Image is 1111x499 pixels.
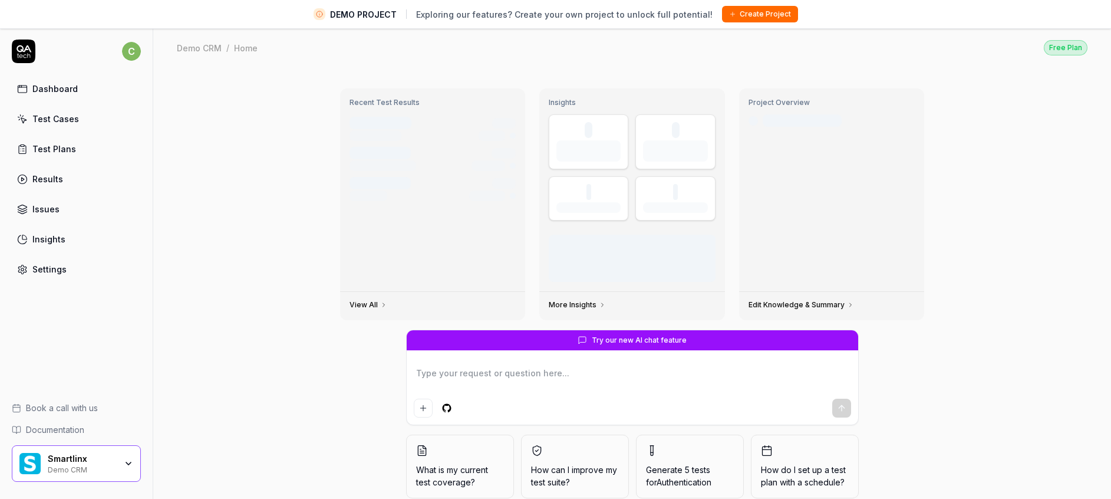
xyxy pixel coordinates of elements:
a: Book a call with us [12,402,141,414]
div: Insights [32,233,65,245]
button: Generate 5 tests forAuthentication [636,435,744,498]
a: Insights [12,228,141,251]
div: GitHub Push • main [350,160,416,171]
a: Test Plans [12,137,141,160]
img: Smartlinx Logo [19,453,41,474]
div: Demo CRM [48,464,116,474]
div: Smartlinx [48,454,116,464]
a: More Insights [549,300,606,310]
div: Settings [32,263,67,275]
div: 12 tests [479,130,505,141]
button: Smartlinx LogoSmartlinxDemo CRM [12,445,141,482]
a: Documentation [12,424,141,436]
div: 0 [585,122,592,138]
span: How do I set up a test plan with a schedule? [761,464,849,488]
div: Home [234,42,258,54]
div: 8/12 tests [472,160,505,171]
button: What is my current test coverage? [406,435,514,498]
div: [DATE] [492,178,516,189]
span: How can I improve my test suite? [531,464,619,488]
div: Test run #1233 [350,147,411,159]
a: View All [350,300,387,310]
div: 12/12 tests [469,191,505,201]
span: c [122,42,141,61]
a: Issues [12,198,141,221]
h3: Recent Test Results [350,98,516,107]
span: Generate 5 tests for Authentication [646,465,711,487]
div: - [586,184,591,200]
button: How do I set up a test plan with a schedule? [751,435,859,498]
a: Test Cases [12,107,141,130]
a: Dashboard [12,77,141,100]
div: Test run #1232 [350,177,411,189]
a: Edit Knowledge & Summary [749,300,854,310]
div: 0 [672,122,680,138]
span: Book a call with us [26,402,98,414]
div: / [226,42,229,54]
span: DEMO PROJECT [330,8,397,21]
button: Add attachment [414,399,433,418]
button: Create Project [722,6,798,22]
div: Test Executions (last 30 days) [556,140,621,162]
a: Free Plan [1044,40,1087,55]
div: Manual Trigger [350,130,401,141]
div: Avg Duration [643,202,707,213]
h3: Insights [549,98,716,107]
div: Success Rate [556,202,621,213]
button: c [122,40,141,63]
div: Test Cases (enabled) [643,140,707,162]
div: Last crawled [DATE] [763,114,842,127]
span: Documentation [26,424,84,436]
div: Scheduled [350,191,387,201]
div: - [673,184,678,200]
span: Try our new AI chat feature [592,335,687,346]
div: 4h ago [492,148,516,159]
div: Test run #1234 [350,117,411,129]
span: What is my current test coverage? [416,464,504,488]
div: Demo CRM [177,42,222,54]
div: Free Plan [1044,40,1087,55]
h3: Project Overview [749,98,915,107]
button: How can I improve my test suite? [521,435,629,498]
div: 2h ago [492,118,516,129]
span: Exploring our features? Create your own project to unlock full potential! [416,8,713,21]
div: Test Plans [32,143,76,155]
div: Dashboard [32,83,78,95]
a: Settings [12,258,141,281]
a: Results [12,168,141,191]
div: Issues [32,203,60,215]
div: Results [32,173,63,185]
div: Test Cases [32,113,79,125]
